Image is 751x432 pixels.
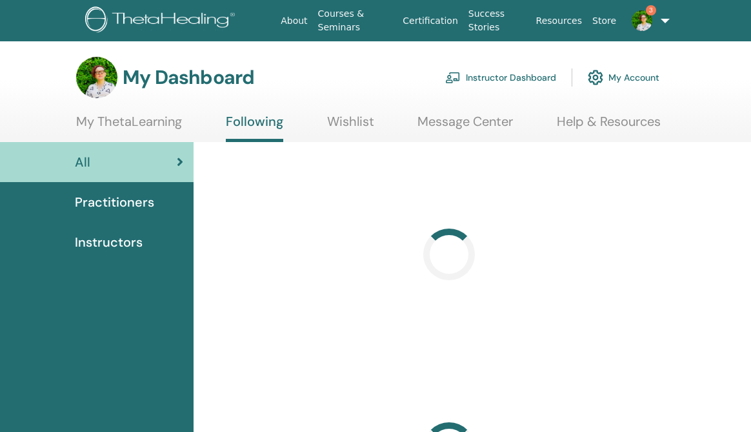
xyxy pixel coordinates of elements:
a: My ThetaLearning [76,114,182,139]
img: logo.png [85,6,239,36]
a: Success Stories [463,2,531,39]
a: Instructor Dashboard [445,63,556,92]
span: Instructors [75,232,143,252]
h3: My Dashboard [123,66,254,89]
span: All [75,152,90,172]
img: cog.svg [588,67,603,88]
img: chalkboard-teacher.svg [445,72,461,83]
a: Wishlist [327,114,374,139]
a: My Account [588,63,659,92]
a: Following [226,114,283,142]
a: Help & Resources [557,114,661,139]
img: default.jpg [76,57,117,98]
a: Certification [397,9,463,33]
a: About [275,9,312,33]
span: 3 [646,5,656,15]
span: Practitioners [75,192,154,212]
a: Message Center [417,114,513,139]
a: Store [587,9,621,33]
img: default.jpg [632,10,652,31]
a: Courses & Seminars [313,2,398,39]
a: Resources [531,9,588,33]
